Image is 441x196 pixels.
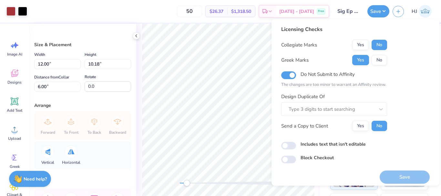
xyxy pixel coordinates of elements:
[372,55,387,65] button: No
[281,82,387,88] p: The changes are too minor to warrant an Affinity review.
[333,5,364,18] input: Untitled Design
[34,102,131,109] div: Arrange
[85,73,96,81] label: Rotate
[34,73,69,81] label: Distance from Collar
[372,121,387,131] button: No
[7,52,22,57] span: Image AI
[318,9,324,14] span: Free
[279,8,314,15] span: [DATE] - [DATE]
[301,154,334,161] label: Block Checkout
[34,179,131,186] div: Align
[352,55,369,65] button: Yes
[412,8,417,15] span: HJ
[281,26,387,33] div: Licensing Checks
[8,136,21,141] span: Upload
[62,160,80,165] span: Horizontal
[409,5,435,18] a: HJ
[281,93,325,100] label: Design Duplicate Of
[10,164,20,169] span: Greek
[367,5,389,17] button: Save
[231,8,251,15] span: $1,318.50
[210,8,223,15] span: $26.37
[7,108,22,113] span: Add Text
[41,160,54,165] span: Vertical
[281,57,309,64] div: Greek Marks
[301,70,355,78] label: Do Not Submit to Affinity
[177,5,202,17] input: – –
[34,51,45,58] label: Width
[301,141,366,148] label: Includes text that isn't editable
[352,121,369,131] button: Yes
[34,41,131,48] div: Size & Placement
[85,51,96,58] label: Height
[24,176,47,182] strong: Need help?
[281,122,328,130] div: Send a Copy to Client
[372,40,387,50] button: No
[419,5,432,18] img: Hughe Josh Cabanete
[281,41,317,49] div: Collegiate Marks
[183,180,190,186] div: Accessibility label
[7,80,22,85] span: Designs
[352,40,369,50] button: Yes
